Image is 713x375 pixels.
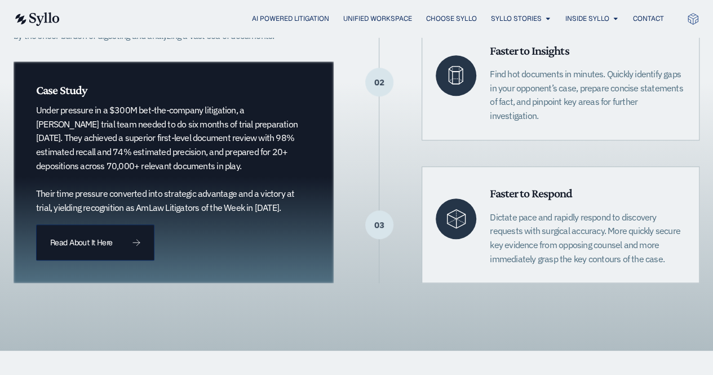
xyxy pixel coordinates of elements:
[491,14,542,24] a: Syllo Stories
[50,239,112,246] span: Read About It Here
[36,83,87,97] span: Case Study
[490,186,572,200] span: Faster to Respond
[565,14,609,24] a: Inside Syllo
[426,14,477,24] a: Choose Syllo
[82,14,664,24] div: Menu Toggle
[490,67,685,123] p: Find hot documents in minutes. Quickly identify gaps in your opponent’s case, prepare concise sta...
[252,14,329,24] a: AI Powered Litigation
[36,224,154,261] a: Read About It Here
[36,103,302,214] p: Under pressure in a $300M bet-the-company litigation, a [PERSON_NAME] trial team needed to do six...
[343,14,412,24] a: Unified Workspace
[490,43,569,58] span: Faster to Insights
[14,12,60,26] img: syllo
[633,14,664,24] a: Contact
[365,82,393,83] p: 02
[365,224,393,226] p: 03
[82,14,664,24] nav: Menu
[490,210,685,266] p: Dictate pace and rapidly respond to discovery requests with surgical accuracy. More quickly secur...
